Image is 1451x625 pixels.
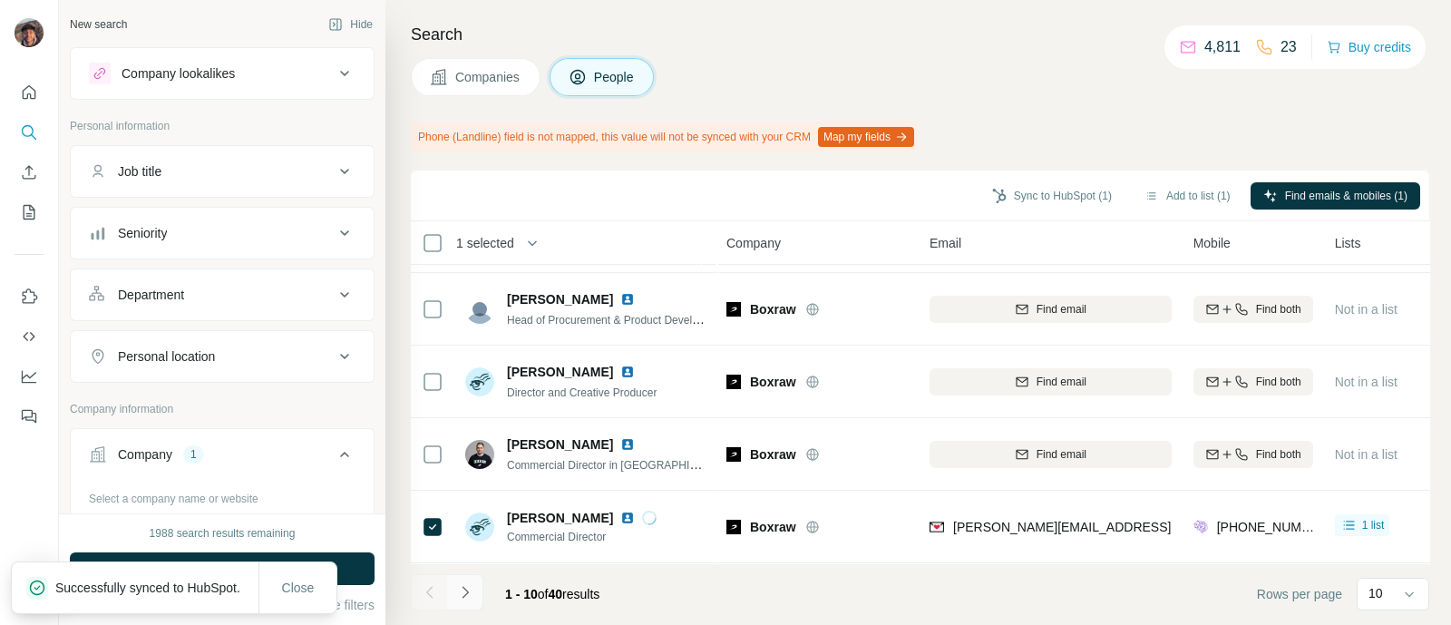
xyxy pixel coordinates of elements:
[118,162,161,181] div: Job title
[71,273,374,317] button: Department
[1132,182,1243,210] button: Add to list (1)
[930,234,961,252] span: Email
[953,520,1272,534] span: [PERSON_NAME][EMAIL_ADDRESS][DOMAIN_NAME]
[89,483,355,507] div: Select a company name or website
[411,22,1429,47] h4: Search
[465,367,494,396] img: Avatar
[1251,182,1420,210] button: Find emails & mobiles (1)
[1335,302,1397,317] span: Not in a list
[1256,374,1301,390] span: Find both
[750,300,796,318] span: Boxraw
[507,529,657,545] span: Commercial Director
[150,525,296,542] div: 1988 search results remaining
[455,68,521,86] span: Companies
[447,574,483,610] button: Navigate to next page
[465,440,494,469] img: Avatar
[71,335,374,378] button: Personal location
[930,441,1172,468] button: Find email
[549,587,563,601] span: 40
[1335,234,1361,252] span: Lists
[620,365,635,379] img: LinkedIn logo
[505,587,538,601] span: 1 - 10
[15,400,44,433] button: Feedback
[750,373,796,391] span: Boxraw
[118,347,215,366] div: Personal location
[594,68,636,86] span: People
[507,457,734,472] span: Commercial Director in [GEOGRAPHIC_DATA]
[620,292,635,307] img: LinkedIn logo
[726,302,741,317] img: Logo of Boxraw
[1217,520,1331,534] span: [PHONE_NUMBER]
[1037,446,1086,463] span: Find email
[1257,585,1342,603] span: Rows per page
[1193,518,1208,536] img: provider people-data-labs logo
[71,211,374,255] button: Seniority
[538,587,549,601] span: of
[726,447,741,462] img: Logo of Boxraw
[979,182,1125,210] button: Sync to HubSpot (1)
[411,122,918,152] div: Phone (Landline) field is not mapped, this value will not be synced with your CRM
[71,150,374,193] button: Job title
[15,18,44,47] img: Avatar
[1335,375,1397,389] span: Not in a list
[15,320,44,353] button: Use Surfe API
[15,360,44,393] button: Dashboard
[1037,301,1086,317] span: Find email
[70,118,375,134] p: Personal information
[1193,234,1231,252] span: Mobile
[1281,36,1297,58] p: 23
[316,11,385,38] button: Hide
[118,445,172,464] div: Company
[190,560,255,578] span: Run search
[507,312,728,327] span: Head of Procurement & Product Development
[183,446,204,463] div: 1
[118,224,167,242] div: Seniority
[1362,517,1385,533] span: 1 list
[1285,188,1407,204] span: Find emails & mobiles (1)
[1256,446,1301,463] span: Find both
[71,52,374,95] button: Company lookalikes
[620,437,635,452] img: LinkedIn logo
[726,375,741,389] img: Logo of Boxraw
[930,368,1172,396] button: Find email
[1327,34,1411,60] button: Buy credits
[750,518,796,536] span: Boxraw
[507,435,613,454] span: [PERSON_NAME]
[507,290,613,308] span: [PERSON_NAME]
[456,234,514,252] span: 1 selected
[269,571,327,604] button: Close
[465,295,494,324] img: Avatar
[70,401,375,417] p: Company information
[465,513,494,542] img: Avatar
[15,196,44,229] button: My lists
[930,518,944,536] img: provider findymail logo
[1193,296,1313,323] button: Find both
[122,64,235,83] div: Company lookalikes
[15,156,44,189] button: Enrich CSV
[505,587,599,601] span: results
[726,234,781,252] span: Company
[818,127,914,147] button: Map my fields
[71,433,374,483] button: Company1
[507,509,613,527] span: [PERSON_NAME]
[620,511,635,525] img: LinkedIn logo
[1037,374,1086,390] span: Find email
[507,386,657,399] span: Director and Creative Producer
[1335,447,1397,462] span: Not in a list
[15,280,44,313] button: Use Surfe on LinkedIn
[1193,368,1313,396] button: Find both
[1193,441,1313,468] button: Find both
[118,286,184,304] div: Department
[55,579,255,597] p: Successfully synced to HubSpot.
[750,445,796,464] span: Boxraw
[70,16,127,33] div: New search
[282,579,315,597] span: Close
[1368,584,1383,602] p: 10
[15,76,44,109] button: Quick start
[15,116,44,149] button: Search
[1204,36,1241,58] p: 4,811
[1256,301,1301,317] span: Find both
[726,520,741,534] img: Logo of Boxraw
[930,296,1172,323] button: Find email
[70,552,375,585] button: Run search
